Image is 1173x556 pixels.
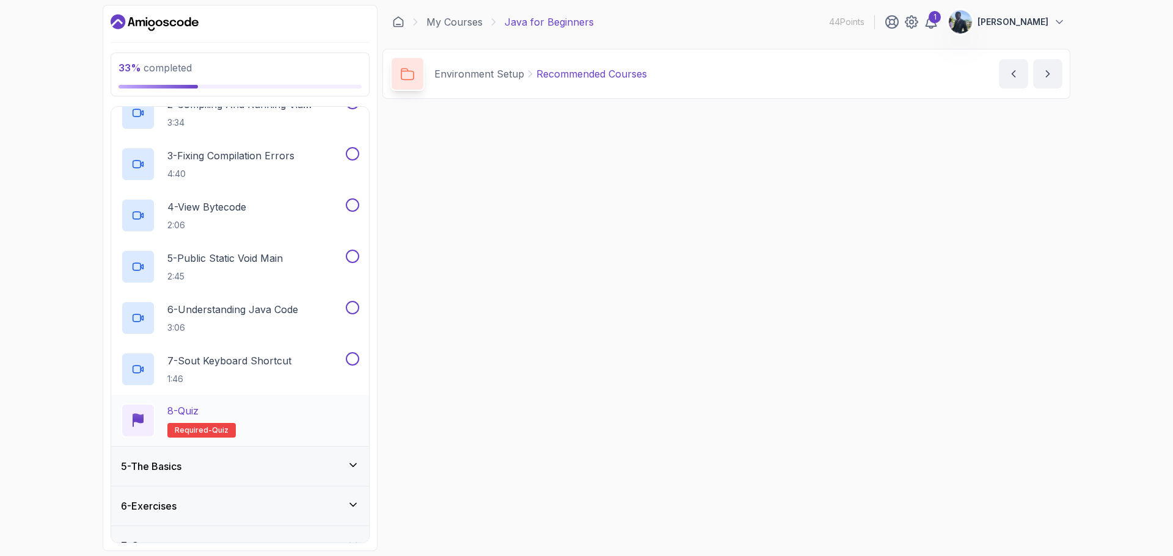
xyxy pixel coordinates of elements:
button: 8-QuizRequired-quiz [121,403,359,438]
h3: 7 - Outro [121,538,158,553]
h3: 6 - Exercises [121,499,177,513]
p: 8 - Quiz [167,403,199,418]
button: 5-The Basics [111,447,369,486]
img: user profile image [949,10,972,34]
p: Environment Setup [434,67,524,81]
p: 2:06 [167,219,246,231]
p: Java for Beginners [505,15,594,29]
p: [PERSON_NAME] [977,16,1048,28]
a: Dashboard [392,16,404,28]
p: 1:46 [167,373,291,385]
p: 44 Points [829,16,864,28]
p: 2:45 [167,270,283,283]
p: 3:34 [167,117,343,129]
button: 2-Compiling And Running Via Terminal3:34 [121,96,359,130]
button: 5-Public Static Void Main2:45 [121,250,359,284]
button: user profile image[PERSON_NAME] [948,10,1065,34]
button: next content [1033,59,1062,88]
p: 4 - View Bytecode [167,200,246,214]
a: 1 [924,15,938,29]
div: 1 [929,11,941,23]
h3: 5 - The Basics [121,459,181,474]
a: My Courses [426,15,483,29]
button: 3-Fixing Compilation Errors4:40 [121,147,359,181]
button: 6-Understanding Java Code3:06 [121,301,359,335]
span: completed [119,62,192,74]
p: 3 - Fixing Compilation Errors [167,148,294,163]
button: 4-View Bytecode2:06 [121,198,359,233]
p: 4:40 [167,168,294,180]
p: 6 - Understanding Java Code [167,302,298,317]
p: Recommended Courses [536,67,647,81]
button: previous content [999,59,1028,88]
button: 7-Sout Keyboard Shortcut1:46 [121,352,359,386]
p: 5 - Public Static Void Main [167,251,283,265]
button: 6-Exercises [111,486,369,525]
a: Dashboard [111,13,199,32]
p: 7 - Sout Keyboard Shortcut [167,353,291,368]
span: Required- [175,425,212,435]
p: 3:06 [167,322,298,334]
span: 33 % [119,62,141,74]
span: quiz [212,425,228,435]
